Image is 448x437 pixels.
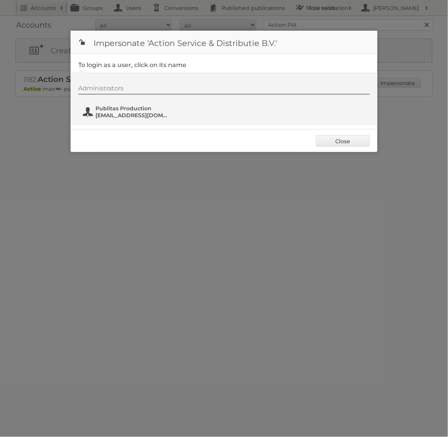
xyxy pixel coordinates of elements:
[78,85,370,95] div: Administrators
[96,112,170,119] span: [EMAIL_ADDRESS][DOMAIN_NAME]
[78,61,186,69] legend: To login as a user, click on its name
[71,31,377,54] h1: Impersonate 'Action Service & Distributie B.V.'
[96,105,170,112] span: Publitas Production
[82,104,172,119] button: Publitas Production [EMAIL_ADDRESS][DOMAIN_NAME]
[316,135,370,147] a: Close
